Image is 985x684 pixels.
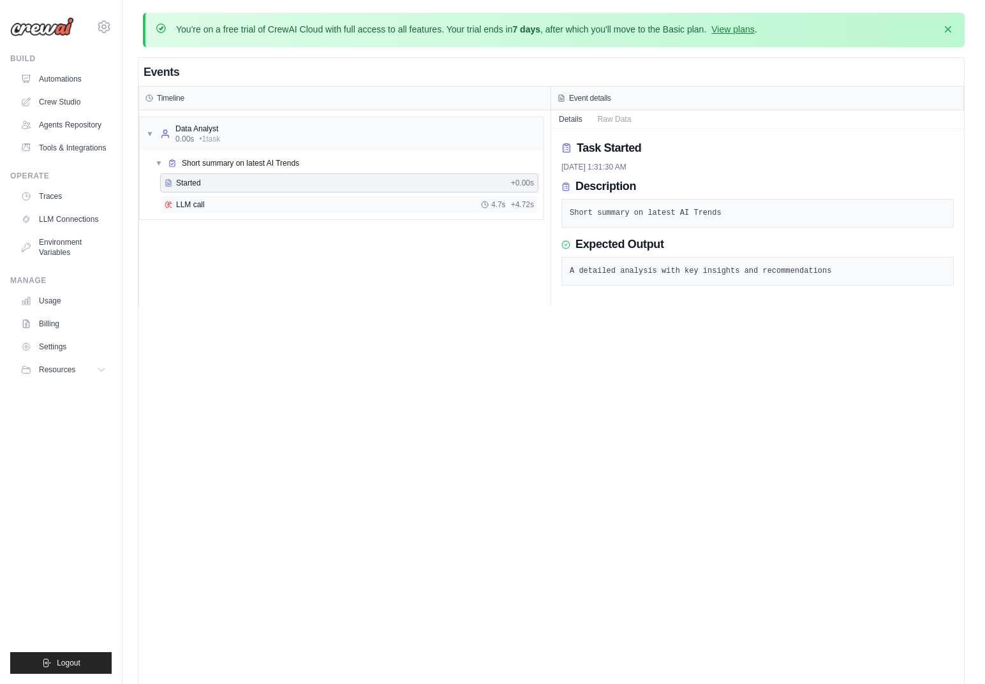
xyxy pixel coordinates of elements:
[511,178,534,188] span: + 0.00s
[10,171,112,181] div: Operate
[512,24,540,34] strong: 7 days
[15,337,112,357] a: Settings
[570,265,945,278] pre: A detailed analysis with key insights and recommendations
[15,209,112,229] a: LLM Connections
[711,24,754,34] a: View plans
[155,158,163,168] span: ▼
[57,658,80,668] span: Logout
[176,200,205,210] span: LLM call
[10,275,112,286] div: Manage
[577,139,641,157] h2: Task Started
[570,207,945,220] pre: Short summary on latest AI Trends
[15,92,112,112] a: Crew Studio
[175,134,194,144] span: 0.00s
[146,129,154,139] span: ▼
[575,238,664,252] h3: Expected Output
[39,365,75,375] span: Resources
[10,652,112,674] button: Logout
[182,158,299,168] span: Short summary on latest AI Trends
[511,200,534,210] span: + 4.72s
[199,134,220,144] span: • 1 task
[10,54,112,64] div: Build
[10,17,74,36] img: Logo
[15,291,112,311] a: Usage
[15,115,112,135] a: Agents Repository
[15,360,112,380] button: Resources
[175,124,220,134] div: Data Analyst
[569,93,611,103] h3: Event details
[15,69,112,89] a: Automations
[561,162,954,172] div: [DATE] 1:31:30 AM
[15,314,112,334] a: Billing
[15,186,112,207] a: Traces
[15,138,112,158] a: Tools & Integrations
[590,110,639,128] button: Raw Data
[551,110,590,128] button: Details
[176,23,757,36] p: You're on a free trial of CrewAI Cloud with full access to all features. Your trial ends in , aft...
[157,93,184,103] h3: Timeline
[144,63,179,81] h2: Events
[176,178,201,188] span: Started
[491,200,506,210] span: 4.7s
[575,180,636,194] h3: Description
[921,623,985,684] iframe: Chat Widget
[15,232,112,263] a: Environment Variables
